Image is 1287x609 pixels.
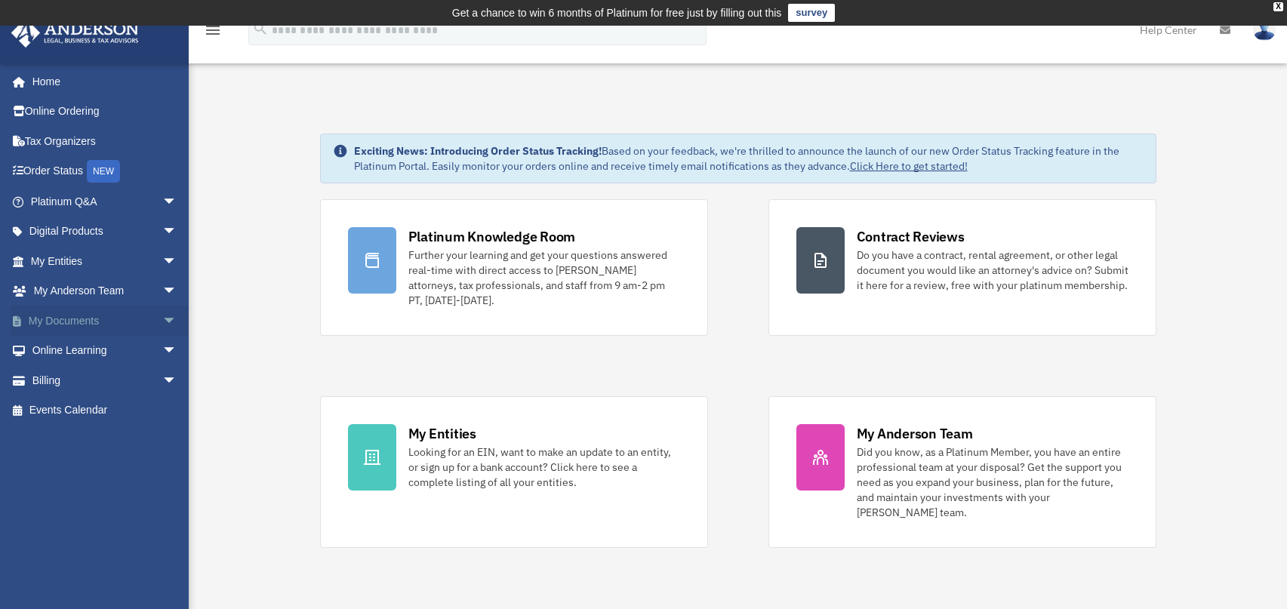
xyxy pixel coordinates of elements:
[11,395,200,426] a: Events Calendar
[857,424,973,443] div: My Anderson Team
[87,160,120,183] div: NEW
[252,20,269,37] i: search
[11,126,200,156] a: Tax Organizers
[11,97,200,127] a: Online Ordering
[354,143,1144,174] div: Based on your feedback, we're thrilled to announce the launch of our new Order Status Tracking fe...
[408,227,576,246] div: Platinum Knowledge Room
[162,186,192,217] span: arrow_drop_down
[320,199,708,336] a: Platinum Knowledge Room Further your learning and get your questions answered real-time with dire...
[11,306,200,336] a: My Documentsarrow_drop_down
[408,424,476,443] div: My Entities
[408,444,680,490] div: Looking for an EIN, want to make an update to an entity, or sign up for a bank account? Click her...
[11,217,200,247] a: Digital Productsarrow_drop_down
[162,217,192,248] span: arrow_drop_down
[162,246,192,277] span: arrow_drop_down
[204,26,222,39] a: menu
[857,227,965,246] div: Contract Reviews
[7,18,143,48] img: Anderson Advisors Platinum Portal
[857,444,1128,520] div: Did you know, as a Platinum Member, you have an entire professional team at your disposal? Get th...
[162,336,192,367] span: arrow_drop_down
[354,144,602,158] strong: Exciting News: Introducing Order Status Tracking!
[1253,19,1276,41] img: User Pic
[850,159,968,173] a: Click Here to get started!
[11,336,200,366] a: Online Learningarrow_drop_down
[1273,2,1283,11] div: close
[768,199,1156,336] a: Contract Reviews Do you have a contract, rental agreement, or other legal document you would like...
[320,396,708,548] a: My Entities Looking for an EIN, want to make an update to an entity, or sign up for a bank accoun...
[11,365,200,395] a: Billingarrow_drop_down
[788,4,835,22] a: survey
[204,21,222,39] i: menu
[11,66,192,97] a: Home
[857,248,1128,293] div: Do you have a contract, rental agreement, or other legal document you would like an attorney's ad...
[452,4,782,22] div: Get a chance to win 6 months of Platinum for free just by filling out this
[162,276,192,307] span: arrow_drop_down
[162,306,192,337] span: arrow_drop_down
[11,156,200,187] a: Order StatusNEW
[11,276,200,306] a: My Anderson Teamarrow_drop_down
[162,365,192,396] span: arrow_drop_down
[11,246,200,276] a: My Entitiesarrow_drop_down
[11,186,200,217] a: Platinum Q&Aarrow_drop_down
[408,248,680,308] div: Further your learning and get your questions answered real-time with direct access to [PERSON_NAM...
[768,396,1156,548] a: My Anderson Team Did you know, as a Platinum Member, you have an entire professional team at your...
